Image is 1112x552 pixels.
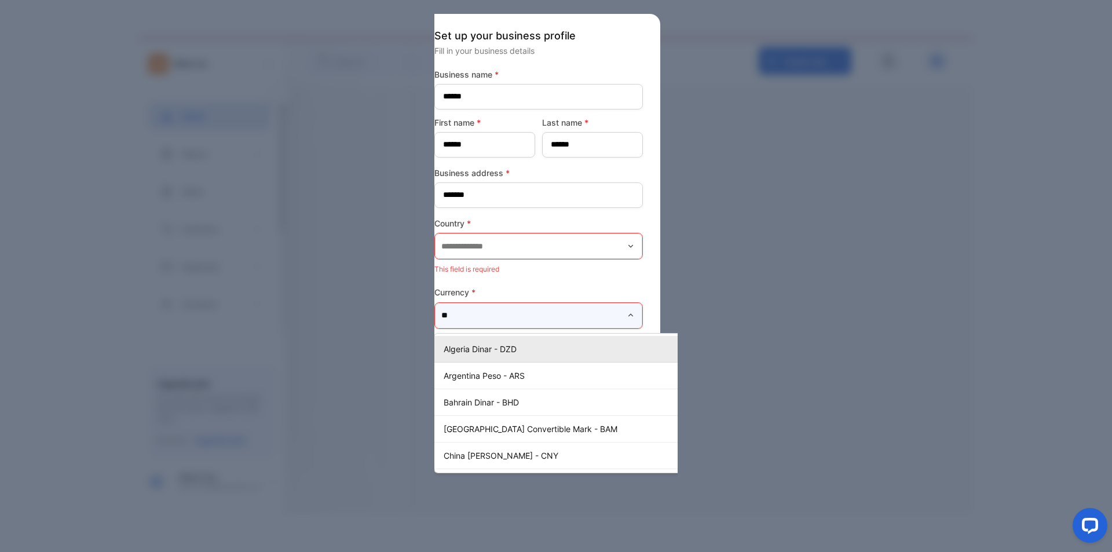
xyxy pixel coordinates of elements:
label: Country [434,217,643,229]
label: Business address [434,167,643,179]
p: Bahrain Dinar - BHD [444,396,687,408]
p: This field is required [434,331,643,346]
label: Currency [434,286,643,298]
p: [GEOGRAPHIC_DATA] Convertible Mark - BAM [444,423,687,435]
label: Business name [434,68,643,81]
label: First name [434,116,535,129]
p: Set up your business profile [434,28,643,43]
p: Algeria Dinar - DZD [444,343,687,355]
p: This field is required [434,262,643,277]
p: China [PERSON_NAME] - CNY [444,449,687,462]
p: Argentina Peso - ARS [444,370,687,382]
iframe: LiveChat chat widget [1063,503,1112,552]
p: Fill in your business details [434,45,643,57]
label: Last name [542,116,643,129]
